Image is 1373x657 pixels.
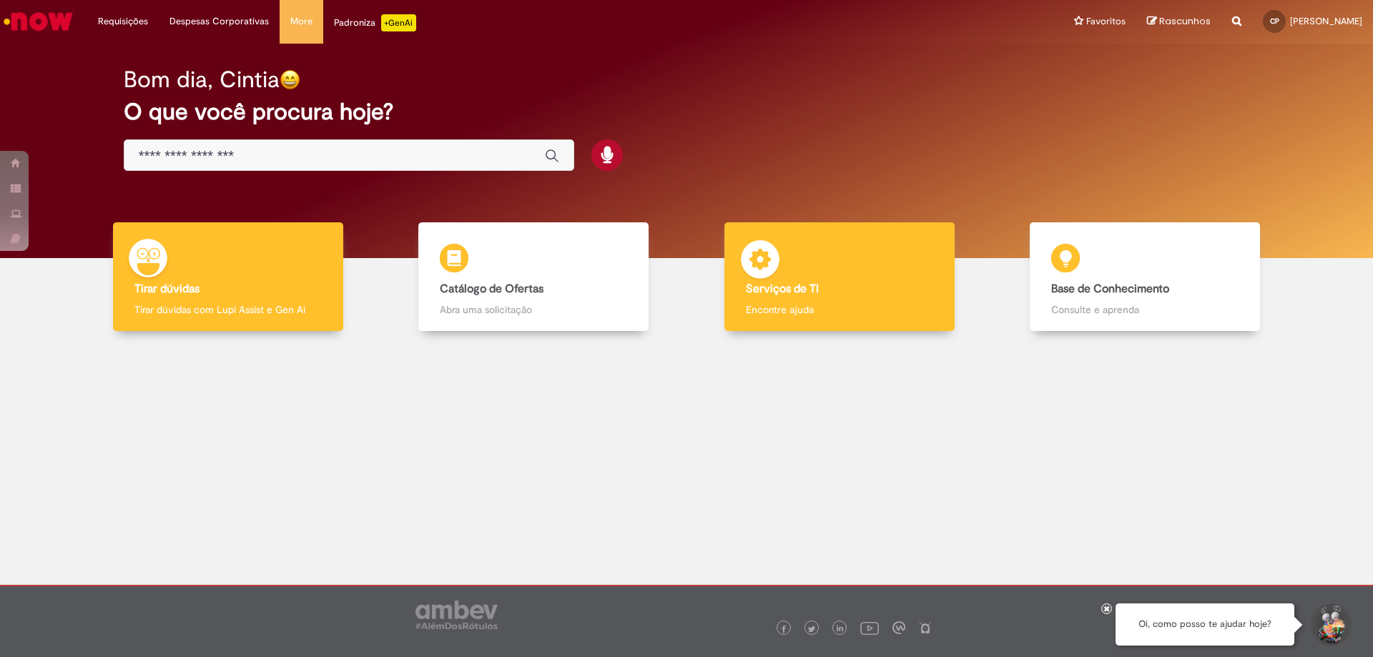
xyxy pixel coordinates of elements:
b: Catálogo de Ofertas [440,282,543,296]
p: +GenAi [381,14,416,31]
p: Tirar dúvidas com Lupi Assist e Gen Ai [134,302,322,317]
img: logo_footer_workplace.png [892,621,905,634]
p: Encontre ajuda [746,302,933,317]
span: Rascunhos [1159,14,1211,28]
a: Catálogo de Ofertas Abra uma solicitação [381,222,687,332]
img: logo_footer_youtube.png [860,618,879,637]
b: Base de Conhecimento [1051,282,1169,296]
span: Favoritos [1086,14,1126,29]
p: Abra uma solicitação [440,302,627,317]
img: ServiceNow [1,7,75,36]
p: Consulte e aprenda [1051,302,1239,317]
a: Serviços de TI Encontre ajuda [686,222,993,332]
button: Iniciar Conversa de Suporte [1309,603,1352,646]
div: Oi, como posso te ajudar hoje? [1116,603,1294,646]
img: logo_footer_twitter.png [808,626,815,633]
span: Requisições [98,14,148,29]
img: logo_footer_linkedin.png [837,625,844,633]
h2: O que você procura hoje? [124,99,1250,124]
img: logo_footer_naosei.png [919,621,932,634]
h2: Bom dia, Cintia [124,67,280,92]
b: Tirar dúvidas [134,282,200,296]
a: Rascunhos [1147,15,1211,29]
img: logo_footer_ambev_rotulo_gray.png [415,601,498,629]
span: [PERSON_NAME] [1290,15,1362,27]
img: logo_footer_facebook.png [780,626,787,633]
img: happy-face.png [280,69,300,90]
a: Tirar dúvidas Tirar dúvidas com Lupi Assist e Gen Ai [75,222,381,332]
span: Despesas Corporativas [169,14,269,29]
span: More [290,14,313,29]
div: Padroniza [334,14,416,31]
b: Serviços de TI [746,282,819,296]
span: CP [1270,16,1279,26]
a: Base de Conhecimento Consulte e aprenda [993,222,1299,332]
